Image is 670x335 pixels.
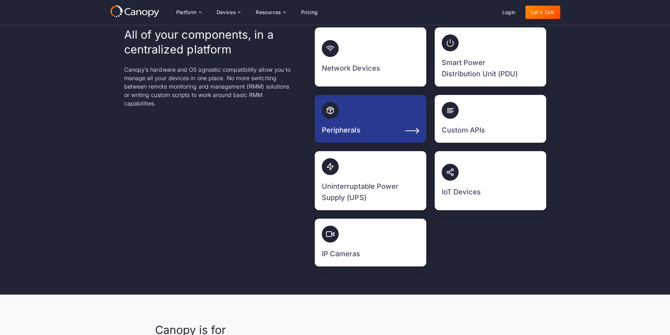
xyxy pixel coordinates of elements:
[295,6,324,19] a: Pricing
[435,27,546,86] a: Smart Power Distribution Unit (PDU)
[442,57,519,79] h3: Smart Power Distribution Unit (PDU)
[124,27,293,57] h2: All of your components, in a centralized platform
[315,27,426,86] a: Network Devices
[435,151,546,210] a: IoT Devices
[442,124,485,136] h3: Custom APIs
[322,181,399,203] h3: Uninterruptable Power Supply (UPS)
[256,10,281,15] div: Resources
[171,5,207,19] div: Platform
[217,10,236,15] div: Devices
[315,219,426,266] a: IP Cameras
[322,124,360,136] h3: Peripherals
[497,6,521,19] a: Login
[322,63,380,74] h3: Network Devices
[315,95,426,143] a: Peripherals
[250,5,291,19] div: Resources
[525,6,560,19] a: Let's Talk
[442,186,481,198] h3: IoT Devices
[124,65,293,108] p: Canopy’s hardware and OS agnostic compatibility allow you to manage all your devices in one place...
[211,5,246,19] div: Devices
[435,95,546,143] a: Custom APIs
[176,10,197,15] div: Platform
[315,151,426,210] a: Uninterruptable Power Supply (UPS)
[322,248,360,259] h3: IP Cameras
